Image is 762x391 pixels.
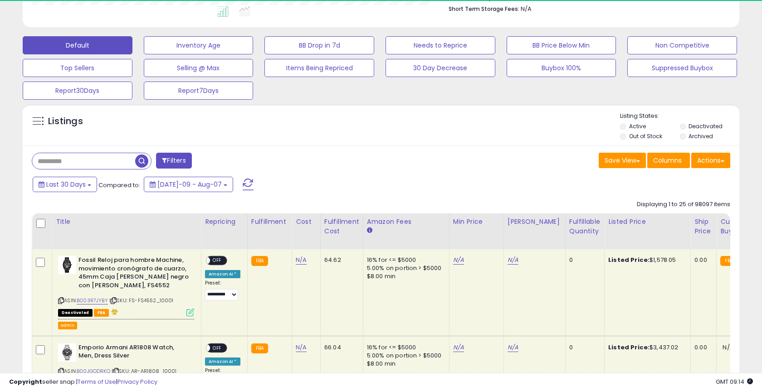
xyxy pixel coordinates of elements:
[144,177,233,192] button: [DATE]-09 - Aug-07
[569,343,597,352] div: 0
[58,309,93,317] span: All listings that are unavailable for purchase on Amazon for any reason other than out-of-stock
[58,256,76,274] img: 41+HL+lGrIL._SL40_.jpg
[46,180,86,189] span: Last 30 Days
[205,280,240,300] div: Preset:
[210,257,225,265] span: OFF
[109,297,174,304] span: | SKU: FS-FS4552_10001
[629,132,662,140] label: Out of Stock
[296,343,307,352] a: N/A
[647,153,690,168] button: Columns
[23,36,132,54] button: Default
[599,153,646,168] button: Save View
[367,264,442,272] div: 5.00% on portion > $5000
[691,153,730,168] button: Actions
[251,343,268,353] small: FBA
[144,82,254,100] button: Report7Days
[58,343,76,362] img: 41wjWCKnw8L._SL40_.jpg
[78,256,189,292] b: Fossil Reloj para hombre Machine, movimiento cronógrafo de cuarzo, 45mm Caja [PERSON_NAME] negro ...
[689,132,713,140] label: Archived
[296,217,317,227] div: Cost
[508,256,518,265] a: N/A
[33,177,97,192] button: Last 30 Days
[251,256,268,266] small: FBA
[205,270,240,278] div: Amazon AI *
[9,378,157,386] div: seller snap | |
[569,217,601,236] div: Fulfillable Quantity
[9,377,42,386] strong: Copyright
[453,256,464,265] a: N/A
[157,180,222,189] span: [DATE]-09 - Aug-07
[78,343,189,362] b: Emporio Armani AR1808 Watch, Men, Dress Silver
[324,217,359,236] div: Fulfillment Cost
[324,256,356,264] div: 64.62
[367,272,442,280] div: $8.00 min
[210,344,225,352] span: OFF
[508,217,562,227] div: [PERSON_NAME]
[23,59,132,77] button: Top Sellers
[367,360,442,368] div: $8.00 min
[608,343,684,352] div: $3,437.02
[156,153,191,169] button: Filters
[48,115,83,128] h5: Listings
[608,256,650,264] b: Listed Price:
[117,377,157,386] a: Privacy Policy
[629,122,646,130] label: Active
[453,217,500,227] div: Min Price
[77,297,108,304] a: B003R7JYBY
[627,59,737,77] button: Suppressed Buybox
[94,309,109,317] span: FBA
[720,256,737,266] small: FBA
[58,343,194,386] div: ASIN:
[109,309,118,315] i: hazardous material
[367,352,442,360] div: 5.00% on portion > $5000
[694,343,709,352] div: 0.00
[58,256,194,315] div: ASIN:
[324,343,356,352] div: 66.04
[627,36,737,54] button: Non Competitive
[264,59,374,77] button: Items Being Repriced
[386,59,495,77] button: 30 Day Decrease
[689,122,723,130] label: Deactivated
[205,357,240,366] div: Amazon AI *
[251,217,288,227] div: Fulfillment
[264,36,374,54] button: BB Drop in 7d
[296,256,307,265] a: N/A
[144,59,254,77] button: Selling @ Max
[507,59,616,77] button: Buybox 100%
[694,217,713,236] div: Ship Price
[694,256,709,264] div: 0.00
[569,256,597,264] div: 0
[620,112,739,121] p: Listing States:
[608,256,684,264] div: $1,578.05
[23,82,132,100] button: Report30Days
[653,156,682,165] span: Columns
[608,343,650,352] b: Listed Price:
[56,217,197,227] div: Title
[716,377,753,386] span: 2025-09-7 09:14 GMT
[637,200,730,209] div: Displaying 1 to 25 of 98097 items
[367,256,442,264] div: 16% for <= $5000
[367,217,445,227] div: Amazon Fees
[58,322,77,329] button: admin
[386,36,495,54] button: Needs to Reprice
[78,377,116,386] a: Terms of Use
[608,217,687,227] div: Listed Price
[367,343,442,352] div: 16% for <= $5000
[453,343,464,352] a: N/A
[98,181,140,189] span: Compared to:
[205,217,244,227] div: Repricing
[144,36,254,54] button: Inventory Age
[508,343,518,352] a: N/A
[723,343,733,352] span: N/A
[507,36,616,54] button: BB Price Below Min
[367,227,372,235] small: Amazon Fees.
